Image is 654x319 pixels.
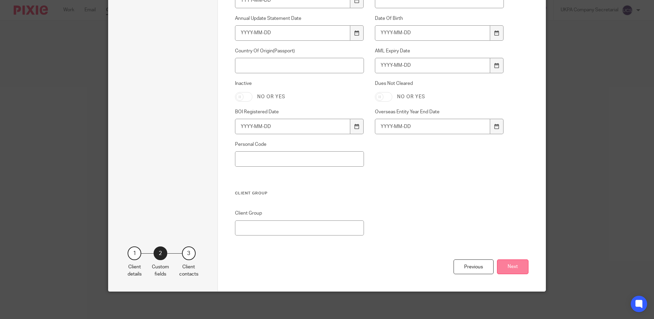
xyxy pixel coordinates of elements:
[235,48,364,54] label: Country Of Origin(Passport)
[235,210,364,217] label: Client Group
[128,264,142,278] p: Client details
[375,109,504,115] label: Overseas Entity Year End Date
[375,15,504,22] label: Date Of Birth
[154,246,167,260] div: 2
[375,25,490,41] input: YYYY-MM-DD
[375,80,504,87] label: Dues Not Cleared
[235,15,364,22] label: Annual Update Statement Date
[375,119,490,134] input: YYYY-MM-DD
[375,48,504,54] label: AML Expiry Date
[182,246,196,260] div: 3
[235,191,504,196] h3: Client Group
[375,58,490,73] input: YYYY-MM-DD
[454,259,494,274] div: Previous
[235,80,364,87] label: Inactive
[497,259,528,274] button: Next
[235,141,364,148] label: Personal Code
[128,246,141,260] div: 1
[235,119,351,134] input: YYYY-MM-DD
[397,93,425,100] label: No or yes
[257,93,285,100] label: No or yes
[152,264,169,278] p: Custom fields
[179,264,198,278] p: Client contacts
[235,25,351,41] input: YYYY-MM-DD
[235,109,364,115] label: BOI Registered Date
